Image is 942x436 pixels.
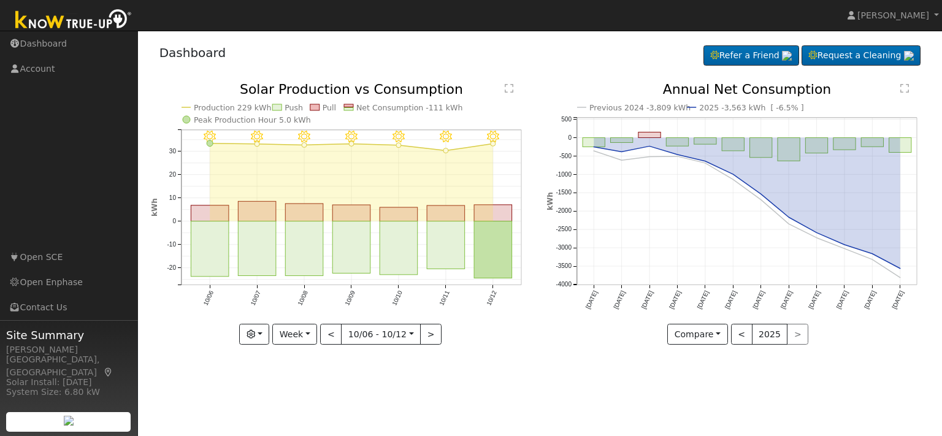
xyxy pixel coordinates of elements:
[392,131,405,143] i: 10/10 - Clear
[806,138,828,153] rect: onclick=""
[150,198,159,216] text: kWh
[6,376,131,389] div: Solar Install: [DATE]
[169,171,176,178] text: 20
[440,131,452,143] i: 10/11 - Clear
[862,138,884,147] rect: onclick=""
[835,289,849,310] text: [DATE]
[786,221,791,226] circle: onclick=""
[675,152,680,157] circle: onclick=""
[285,103,303,112] text: Push
[194,103,272,112] text: Production 229 kWh
[904,51,914,61] img: retrieve
[889,138,911,153] rect: onclick=""
[159,45,226,60] a: Dashboard
[341,324,421,345] button: 10/06 - 10/12
[380,221,418,275] rect: onclick=""
[238,202,276,221] rect: onclick=""
[731,324,752,345] button: <
[666,138,688,147] rect: onclick=""
[103,367,114,377] a: Map
[474,205,512,221] rect: onclick=""
[251,131,263,143] i: 10/07 - Clear
[568,134,572,141] text: 0
[6,386,131,399] div: System Size: 6.80 kW
[667,324,728,345] button: Compare
[322,103,335,112] text: Pull
[296,289,309,307] text: 10/08
[207,140,213,147] circle: onclick=""
[556,208,572,215] text: -2000
[703,159,708,164] circle: onclick=""
[778,138,800,161] rect: onclick=""
[191,205,229,221] rect: onclick=""
[786,215,791,220] circle: onclick=""
[556,245,572,251] text: -3000
[584,289,599,310] text: [DATE]
[611,138,633,143] rect: onclick=""
[898,275,903,280] circle: onclick=""
[505,83,513,93] text: 
[6,343,131,356] div: [PERSON_NAME]
[752,289,766,310] text: [DATE]
[172,218,176,224] text: 0
[391,289,404,307] text: 10/10
[619,150,624,155] circle: onclick=""
[779,289,794,310] text: [DATE]
[589,103,691,112] text: Previous 2024 -3,809 kWh
[240,82,463,97] text: Solar Production vs Consumption
[647,155,652,159] circle: onclick=""
[722,138,744,151] rect: onclick=""
[298,131,310,143] i: 10/08 - Clear
[249,289,262,307] text: 10/07
[675,154,680,159] circle: onclick=""
[870,251,875,256] circle: onclick=""
[891,289,905,310] text: [DATE]
[668,289,682,310] text: [DATE]
[814,231,819,235] circle: onclick=""
[731,172,736,177] circle: onclick=""
[167,241,176,248] text: -10
[332,205,370,221] rect: onclick=""
[842,247,847,251] circle: onclick=""
[703,161,708,166] circle: onclick=""
[638,132,661,138] rect: onclick=""
[285,221,323,276] rect: onclick=""
[6,353,131,379] div: [GEOGRAPHIC_DATA], [GEOGRAPHIC_DATA]
[802,45,921,66] a: Request a Cleaning
[699,103,804,112] text: 2025 -3,563 kWh [ -6.5% ]
[474,221,512,278] rect: onclick=""
[556,263,572,270] text: -3500
[380,207,418,221] rect: onclick=""
[583,138,605,147] rect: onclick=""
[485,289,498,307] text: 10/12
[663,82,832,97] text: Annual Net Consumption
[898,266,903,271] circle: onclick=""
[833,138,856,150] rect: onclick=""
[556,171,572,178] text: -1000
[349,142,354,147] circle: onclick=""
[191,221,229,277] rect: onclick=""
[546,192,554,210] text: kWh
[640,289,654,310] text: [DATE]
[731,177,736,182] circle: onclick=""
[6,327,131,343] span: Site Summary
[420,324,442,345] button: >
[9,7,138,34] img: Know True-Up
[396,143,401,148] circle: onclick=""
[356,103,463,112] text: Net Consumption -111 kWh
[750,138,772,158] rect: onclick=""
[202,289,215,307] text: 10/06
[556,189,572,196] text: -1500
[556,226,572,233] text: -2500
[591,148,596,153] circle: onclick=""
[427,221,465,269] rect: onclick=""
[782,51,792,61] img: retrieve
[808,289,822,310] text: [DATE]
[842,242,847,247] circle: onclick=""
[204,131,216,143] i: 10/06 - Clear
[272,324,317,345] button: Week
[814,235,819,240] circle: onclick=""
[332,221,370,273] rect: onclick=""
[612,289,626,310] text: [DATE]
[696,289,710,310] text: [DATE]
